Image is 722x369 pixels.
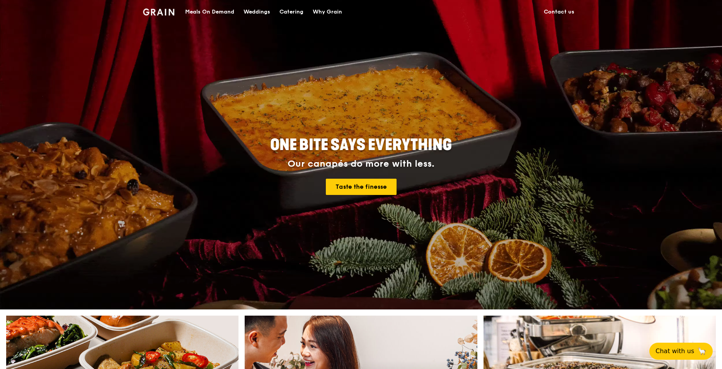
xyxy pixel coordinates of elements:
a: Taste the finesse [326,179,397,195]
a: Weddings [239,0,275,24]
span: 🦙 [697,347,707,356]
a: Catering [275,0,308,24]
div: Why Grain [313,0,342,24]
div: Catering [279,0,303,24]
div: Our canapés do more with less. [222,159,500,169]
div: Meals On Demand [185,0,234,24]
a: Contact us [539,0,579,24]
img: Grain [143,9,174,15]
a: Why Grain [308,0,347,24]
button: Chat with us🦙 [649,343,713,360]
div: Weddings [244,0,270,24]
span: ONE BITE SAYS EVERYTHING [270,136,452,154]
span: Chat with us [656,347,694,356]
